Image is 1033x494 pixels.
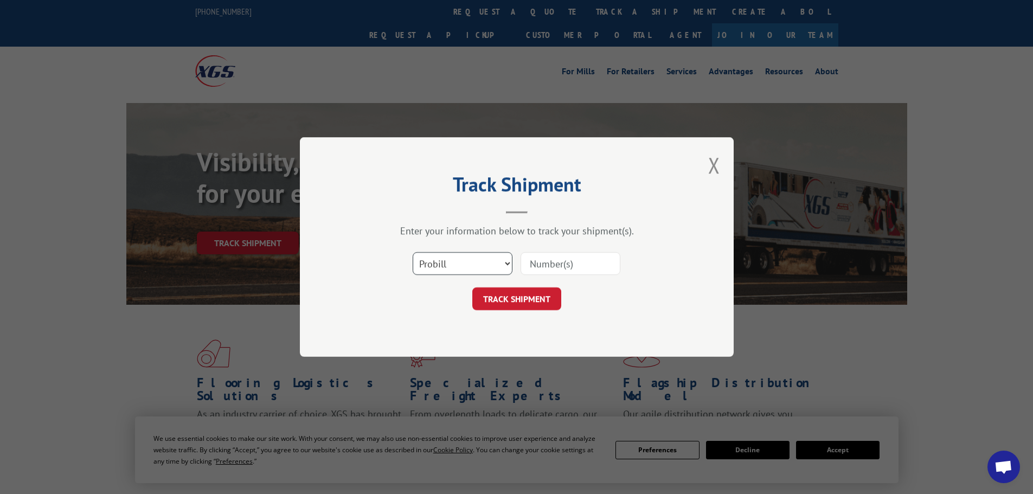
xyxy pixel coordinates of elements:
[354,177,679,197] h2: Track Shipment
[472,287,561,310] button: TRACK SHIPMENT
[521,252,620,275] input: Number(s)
[708,151,720,179] button: Close modal
[987,451,1020,483] div: Open chat
[354,224,679,237] div: Enter your information below to track your shipment(s).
